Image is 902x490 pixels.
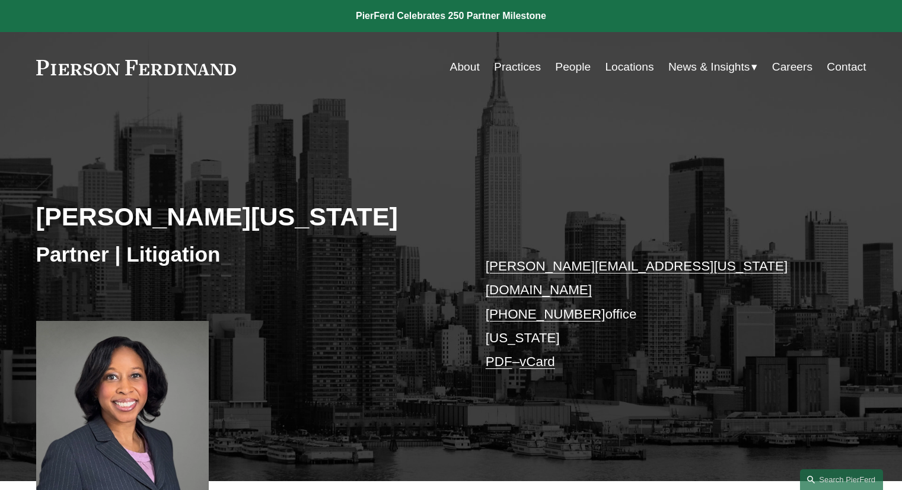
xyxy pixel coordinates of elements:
[36,241,451,268] h3: Partner | Litigation
[605,56,654,78] a: Locations
[486,254,831,374] p: office [US_STATE] –
[486,307,605,322] a: [PHONE_NUMBER]
[827,56,866,78] a: Contact
[36,201,451,232] h2: [PERSON_NAME][US_STATE]
[486,259,788,297] a: [PERSON_NAME][EMAIL_ADDRESS][US_STATE][DOMAIN_NAME]
[450,56,480,78] a: About
[668,57,750,78] span: News & Insights
[800,469,883,490] a: Search this site
[772,56,812,78] a: Careers
[494,56,541,78] a: Practices
[668,56,758,78] a: folder dropdown
[486,354,512,369] a: PDF
[519,354,555,369] a: vCard
[555,56,591,78] a: People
